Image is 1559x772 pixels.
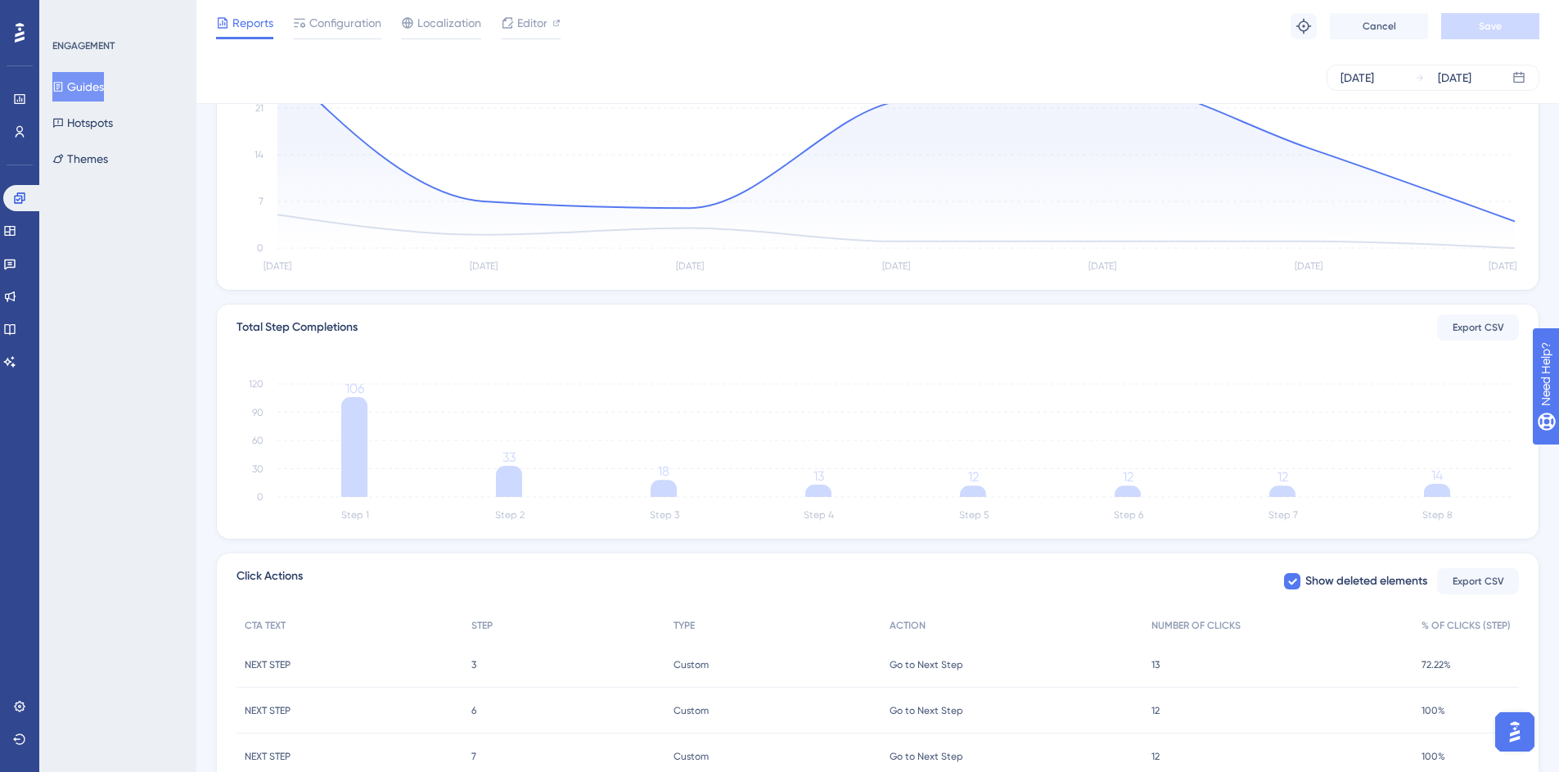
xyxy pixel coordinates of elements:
[1422,658,1451,671] span: 72.22%
[650,509,679,521] tspan: Step 3
[1330,13,1428,39] button: Cancel
[968,469,979,485] tspan: 12
[1114,509,1143,521] tspan: Step 6
[517,13,547,33] span: Editor
[674,619,695,632] span: TYPE
[1151,658,1160,671] span: 13
[471,619,493,632] span: STEP
[813,468,824,484] tspan: 13
[495,509,525,521] tspan: Step 2
[1422,704,1445,717] span: 100%
[52,108,113,138] button: Hotspots
[245,658,291,671] span: NEXT STEP
[257,242,264,254] tspan: 0
[345,381,364,396] tspan: 106
[309,13,381,33] span: Configuration
[1489,260,1516,272] tspan: [DATE]
[1422,619,1511,632] span: % OF CLICKS (STEP)
[471,658,476,671] span: 3
[1490,707,1539,756] iframe: UserGuiding AI Assistant Launcher
[245,619,286,632] span: CTA TEXT
[249,378,264,390] tspan: 120
[959,509,989,521] tspan: Step 5
[38,4,102,24] span: Need Help?
[1438,68,1471,88] div: [DATE]
[676,260,704,272] tspan: [DATE]
[259,196,264,207] tspan: 7
[52,39,115,52] div: ENGAGEMENT
[674,704,709,717] span: Custom
[252,435,264,446] tspan: 60
[1363,20,1396,33] span: Cancel
[255,102,264,114] tspan: 21
[804,509,834,521] tspan: Step 4
[417,13,481,33] span: Localization
[1151,704,1160,717] span: 12
[245,704,291,717] span: NEXT STEP
[882,260,910,272] tspan: [DATE]
[1340,68,1374,88] div: [DATE]
[1151,619,1241,632] span: NUMBER OF CLICKS
[257,491,264,503] tspan: 0
[52,72,104,102] button: Guides
[1453,321,1504,334] span: Export CSV
[1437,568,1519,594] button: Export CSV
[341,509,369,521] tspan: Step 1
[502,449,516,465] tspan: 33
[1437,314,1519,341] button: Export CSV
[1088,260,1116,272] tspan: [DATE]
[1277,469,1288,485] tspan: 12
[1305,571,1427,591] span: Show deleted elements
[1479,20,1502,33] span: Save
[890,704,963,717] span: Go to Next Step
[1422,509,1453,521] tspan: Step 8
[1123,469,1133,485] tspan: 12
[255,149,264,160] tspan: 14
[658,463,669,479] tspan: 18
[1431,467,1443,483] tspan: 14
[471,750,476,763] span: 7
[264,260,291,272] tspan: [DATE]
[237,318,358,337] div: Total Step Completions
[52,144,108,174] button: Themes
[890,658,963,671] span: Go to Next Step
[252,463,264,475] tspan: 30
[1295,260,1322,272] tspan: [DATE]
[674,750,709,763] span: Custom
[471,704,476,717] span: 6
[232,13,273,33] span: Reports
[252,407,264,418] tspan: 90
[1441,13,1539,39] button: Save
[245,750,291,763] span: NEXT STEP
[890,619,926,632] span: ACTION
[1422,750,1445,763] span: 100%
[674,658,709,671] span: Custom
[470,260,498,272] tspan: [DATE]
[1268,509,1298,521] tspan: Step 7
[1453,575,1504,588] span: Export CSV
[1151,750,1160,763] span: 12
[237,567,303,596] span: Click Actions
[890,750,963,763] span: Go to Next Step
